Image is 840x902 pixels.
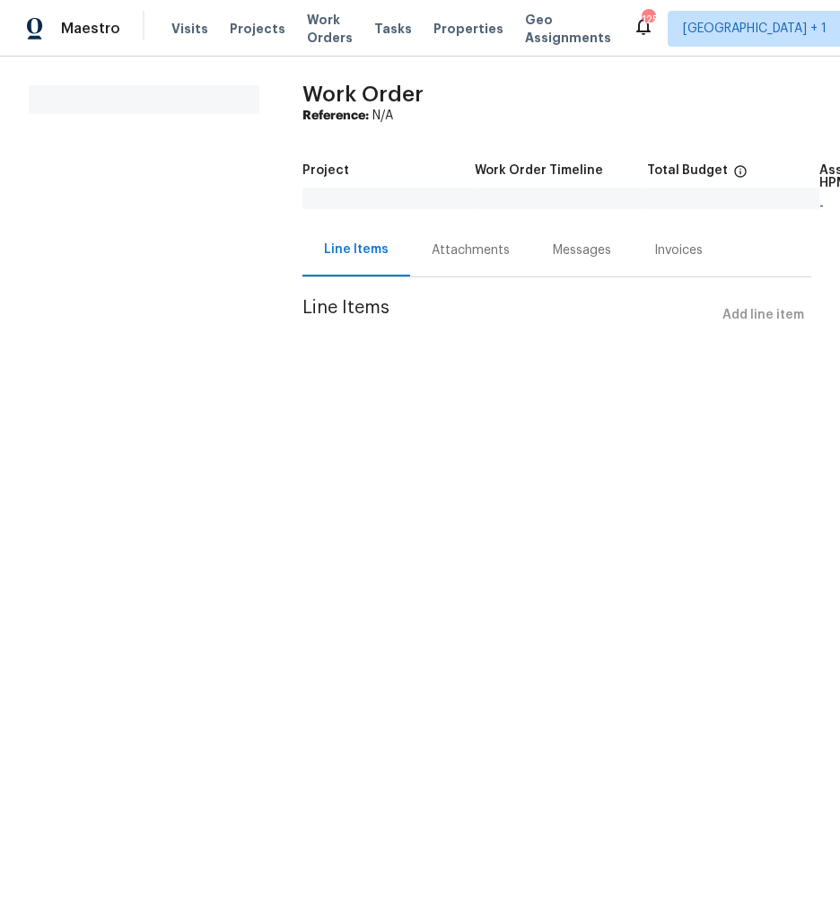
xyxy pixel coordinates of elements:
span: Geo Assignments [525,11,611,47]
h5: Project [302,164,349,177]
span: Line Items [302,299,715,332]
div: Messages [553,241,611,259]
span: Maestro [61,20,120,38]
span: Visits [171,20,208,38]
div: Invoices [654,241,703,259]
span: Tasks [374,22,412,35]
span: The total cost of line items that have been proposed by Opendoor. This sum includes line items th... [733,164,748,188]
span: Work Order [302,83,424,105]
div: N/A [302,107,811,125]
div: 125 [642,11,654,29]
h5: Total Budget [647,164,728,177]
div: Attachments [432,241,510,259]
b: Reference: [302,109,369,122]
h5: Work Order Timeline [475,164,603,177]
span: Projects [230,20,285,38]
span: [GEOGRAPHIC_DATA] + 1 [683,20,827,38]
span: Work Orders [307,11,353,47]
span: Properties [433,20,503,38]
div: Line Items [324,241,389,258]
